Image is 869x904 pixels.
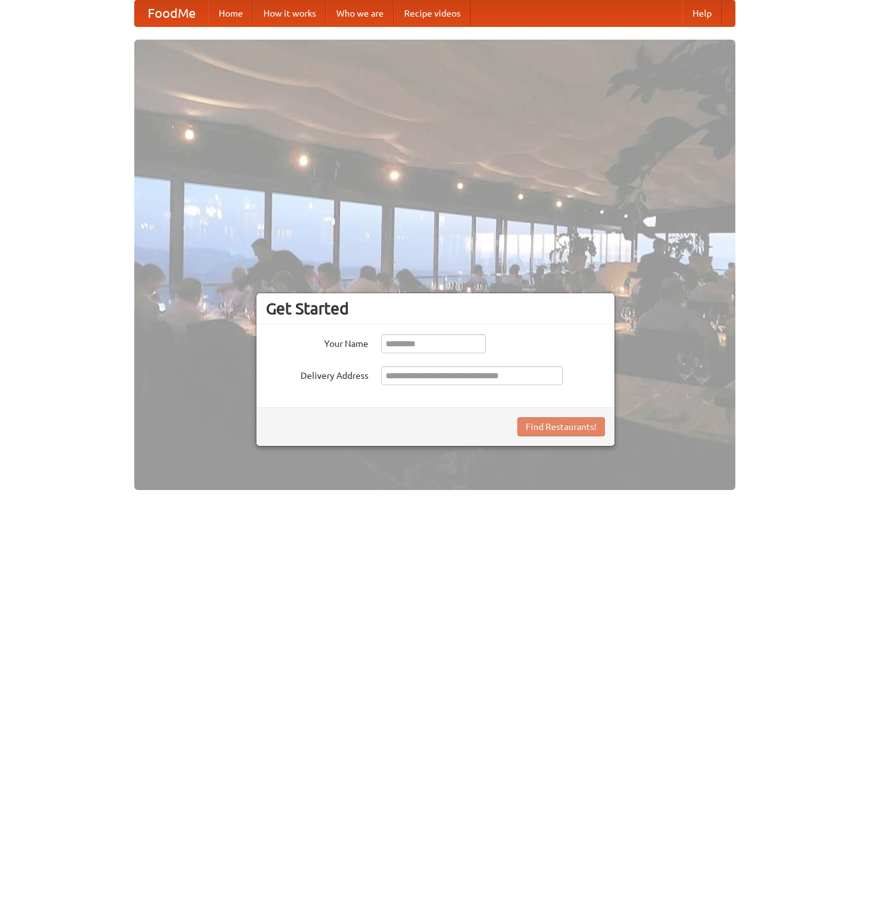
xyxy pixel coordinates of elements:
[253,1,326,26] a: How it works
[394,1,471,26] a: Recipe videos
[326,1,394,26] a: Who we are
[682,1,722,26] a: Help
[266,366,368,382] label: Delivery Address
[208,1,253,26] a: Home
[266,334,368,350] label: Your Name
[135,1,208,26] a: FoodMe
[517,417,605,436] button: Find Restaurants!
[266,299,605,318] h3: Get Started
